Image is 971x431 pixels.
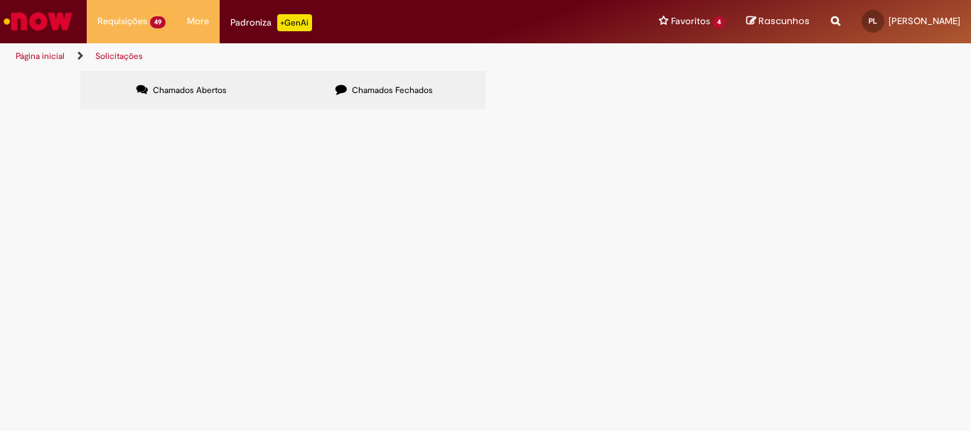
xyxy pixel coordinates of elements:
[153,84,227,96] span: Chamados Abertos
[150,16,166,28] span: 49
[758,14,810,28] span: Rascunhos
[1,7,75,36] img: ServiceNow
[11,43,637,70] ul: Trilhas de página
[352,84,433,96] span: Chamados Fechados
[746,15,810,28] a: Rascunhos
[230,14,312,31] div: Padroniza
[869,16,877,26] span: PL
[671,14,710,28] span: Favoritos
[187,14,209,28] span: More
[16,50,65,62] a: Página inicial
[97,14,147,28] span: Requisições
[95,50,143,62] a: Solicitações
[889,15,960,27] span: [PERSON_NAME]
[277,14,312,31] p: +GenAi
[713,16,725,28] span: 4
